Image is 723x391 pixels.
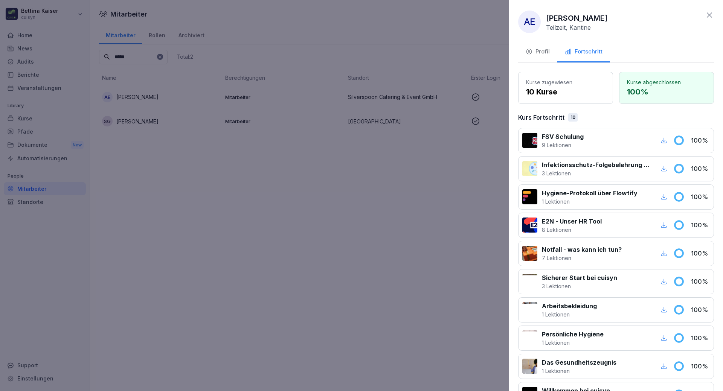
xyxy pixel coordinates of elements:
p: Notfall - was kann ich tun? [542,245,622,254]
p: Kurse zugewiesen [526,78,605,86]
p: 100 % [691,305,710,314]
p: Hygiene-Protokoll über Flowtify [542,189,638,198]
p: 100 % [691,277,710,286]
p: 8 Lektionen [542,226,602,234]
p: Persönliche Hygiene [542,330,604,339]
p: Teilzeit, Kantine [546,24,591,31]
p: [PERSON_NAME] [546,12,608,24]
p: Kurse abgeschlossen [627,78,706,86]
p: 100 % [691,333,710,342]
div: 10 [568,113,578,122]
p: 10 Kurse [526,86,605,97]
p: 100 % [691,192,710,201]
p: 1 Lektionen [542,198,638,205]
p: 100 % [691,136,710,145]
div: Profil [526,47,550,56]
p: 1 Lektionen [542,367,616,375]
p: 100 % [691,221,710,230]
p: Das Gesundheitszeugnis [542,358,616,367]
p: FSV Schulung [542,132,584,141]
p: Infektionsschutz-Folgebelehrung (nach §43 IfSG) [542,160,650,169]
div: AE [518,11,541,33]
button: Fortschritt [557,42,610,62]
p: Sicherer Start bei cuisyn [542,273,617,282]
div: Fortschritt [565,47,602,56]
p: E2N - Unser HR Tool [542,217,602,226]
p: 1 Lektionen [542,310,597,318]
p: 100 % [691,249,710,258]
button: Profil [518,42,557,62]
p: Kurs Fortschritt [518,113,564,122]
p: Arbeitsbekleidung [542,301,597,310]
p: 100 % [691,362,710,371]
p: 3 Lektionen [542,169,650,177]
p: 100 % [691,164,710,173]
p: 1 Lektionen [542,339,604,347]
p: 100 % [627,86,706,97]
p: 7 Lektionen [542,254,622,262]
p: 9 Lektionen [542,141,584,149]
p: 3 Lektionen [542,282,617,290]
